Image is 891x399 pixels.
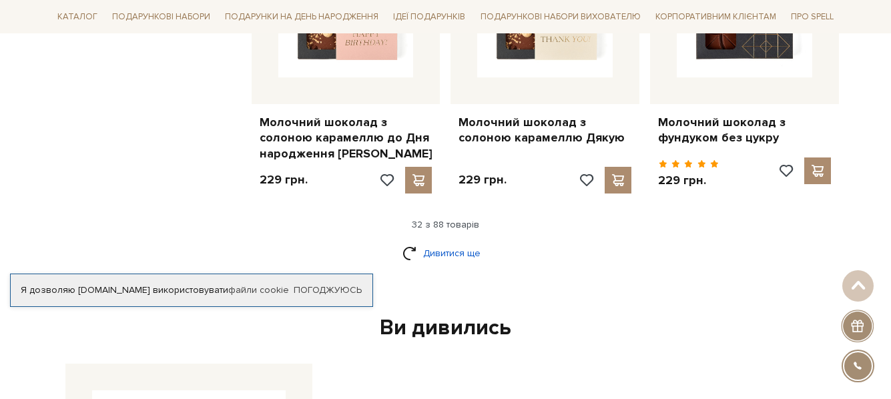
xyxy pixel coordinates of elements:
[658,173,719,188] p: 229 грн.
[52,7,103,27] a: Каталог
[11,284,372,296] div: Я дозволяю [DOMAIN_NAME] використовувати
[107,7,216,27] a: Подарункові набори
[220,7,384,27] a: Подарунки на День народження
[475,5,646,28] a: Подарункові набори вихователю
[459,115,631,146] a: Молочний шоколад з солоною карамеллю Дякую
[294,284,362,296] a: Погоджуюсь
[402,242,489,265] a: Дивитися ще
[658,115,831,146] a: Молочний шоколад з фундуком без цукру
[459,172,507,187] p: 229 грн.
[260,115,432,161] a: Молочний шоколад з солоною карамеллю до Дня народження [PERSON_NAME]
[47,219,845,231] div: 32 з 88 товарів
[786,7,839,27] a: Про Spell
[650,5,782,28] a: Корпоративним клієнтам
[388,7,471,27] a: Ідеї подарунків
[260,172,308,187] p: 229 грн.
[228,284,289,296] a: файли cookie
[60,314,832,342] div: Ви дивились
